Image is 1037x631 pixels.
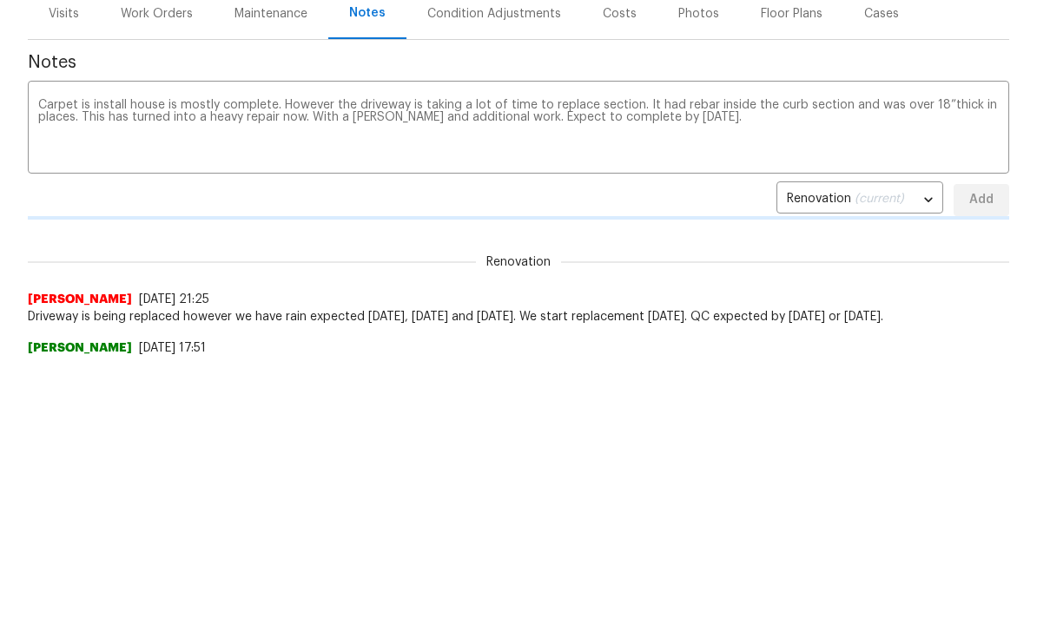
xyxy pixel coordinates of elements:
div: Notes [349,4,386,22]
span: (current) [855,193,904,205]
div: Costs [603,5,637,23]
div: Visits [49,5,79,23]
span: [PERSON_NAME] [28,339,132,357]
textarea: Carpet is install house is mostly complete. However the driveway is taking a lot of time to repla... [38,99,999,160]
span: [PERSON_NAME] [28,291,132,308]
span: Renovation [476,253,561,271]
div: Renovation (current) [776,179,943,221]
div: Work Orders [121,5,193,23]
div: Cases [864,5,899,23]
span: [DATE] 17:51 [139,342,206,354]
div: Condition Adjustments [427,5,561,23]
span: [DATE] 21:25 [139,293,209,306]
span: Notes [28,54,1009,71]
div: Maintenance [234,5,307,23]
div: Photos [678,5,719,23]
span: Driveway is being replaced however we have rain expected [DATE], [DATE] and [DATE]. We start repl... [28,308,1009,325]
div: Floor Plans [761,5,822,23]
